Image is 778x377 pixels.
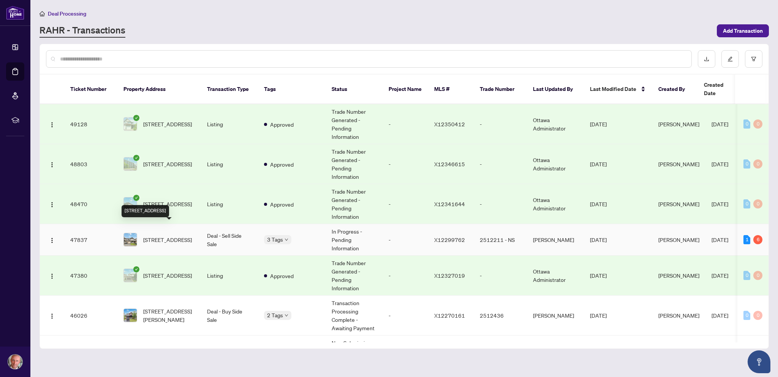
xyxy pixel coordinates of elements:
[12,20,18,26] img: website_grey.svg
[712,121,728,127] span: [DATE]
[64,144,117,184] td: 48803
[753,311,762,320] div: 0
[590,272,607,279] span: [DATE]
[590,121,607,127] span: [DATE]
[76,44,82,50] img: tab_keywords_by_traffic_grey.svg
[753,119,762,129] div: 0
[704,81,736,97] span: Created Date
[326,296,383,336] td: Transaction Processing Complete - Awaiting Payment
[527,224,584,256] td: [PERSON_NAME]
[434,121,465,127] span: X12350412
[527,296,584,336] td: [PERSON_NAME]
[124,197,137,210] img: thumbnail-img
[727,56,733,62] span: edit
[143,307,195,324] span: [STREET_ADDRESS][PERSON_NAME]
[270,160,294,169] span: Approved
[46,234,58,246] button: Logo
[527,336,584,367] td: Ottawa Administrator
[117,75,201,104] th: Property Address
[743,119,750,129] div: 0
[124,233,137,246] img: thumbnail-img
[590,200,607,207] span: [DATE]
[326,144,383,184] td: Trade Number Generated - Pending Information
[474,336,527,367] td: -
[49,273,55,279] img: Logo
[527,75,584,104] th: Last Updated By
[712,200,728,207] span: [DATE]
[658,236,699,243] span: [PERSON_NAME]
[270,272,294,280] span: Approved
[46,309,58,321] button: Logo
[527,104,584,144] td: Ottawa Administrator
[124,269,137,282] img: thumbnail-img
[124,309,137,322] img: thumbnail-img
[46,158,58,170] button: Logo
[751,56,756,62] span: filter
[658,200,699,207] span: [PERSON_NAME]
[743,159,750,169] div: 0
[143,120,192,128] span: [STREET_ADDRESS]
[743,311,750,320] div: 0
[753,199,762,208] div: 0
[46,269,58,282] button: Logo
[326,224,383,256] td: In Progress - Pending Information
[326,75,383,104] th: Status
[49,313,55,319] img: Logo
[133,195,139,201] span: check-circle
[712,312,728,319] span: [DATE]
[201,144,258,184] td: Listing
[201,256,258,296] td: Listing
[124,118,137,130] img: thumbnail-img
[143,235,192,244] span: [STREET_ADDRESS]
[658,161,699,167] span: [PERSON_NAME]
[527,256,584,296] td: Ottawa Administrator
[474,184,527,224] td: -
[474,224,527,256] td: 2512211 - NS
[267,311,283,320] span: 2 Tags
[527,184,584,224] td: Ottawa Administrator
[590,312,607,319] span: [DATE]
[133,266,139,272] span: check-circle
[46,118,58,130] button: Logo
[748,350,770,373] button: Open asap
[745,50,762,68] button: filter
[201,336,258,367] td: Listing
[717,24,769,37] button: Add Transaction
[753,159,762,169] div: 0
[383,104,428,144] td: -
[658,272,699,279] span: [PERSON_NAME]
[474,75,527,104] th: Trade Number
[270,200,294,208] span: Approved
[474,104,527,144] td: -
[29,45,68,50] div: Domain Overview
[48,10,86,17] span: Deal Processing
[584,75,652,104] th: Last Modified Date
[133,115,139,121] span: check-circle
[723,25,763,37] span: Add Transaction
[64,224,117,256] td: 47837
[590,236,607,243] span: [DATE]
[698,50,715,68] button: download
[743,235,750,244] div: 1
[143,200,192,208] span: [STREET_ADDRESS]
[712,272,728,279] span: [DATE]
[49,202,55,208] img: Logo
[12,12,18,18] img: logo_orange.svg
[383,336,428,367] td: -
[753,235,762,244] div: 6
[383,224,428,256] td: -
[64,256,117,296] td: 47380
[285,313,288,317] span: down
[383,144,428,184] td: -
[383,296,428,336] td: -
[267,235,283,244] span: 3 Tags
[434,272,465,279] span: X12327019
[64,104,117,144] td: 49128
[124,157,137,170] img: thumbnail-img
[201,75,258,104] th: Transaction Type
[712,236,728,243] span: [DATE]
[474,144,527,184] td: -
[40,11,45,16] span: home
[133,155,139,161] span: check-circle
[270,120,294,129] span: Approved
